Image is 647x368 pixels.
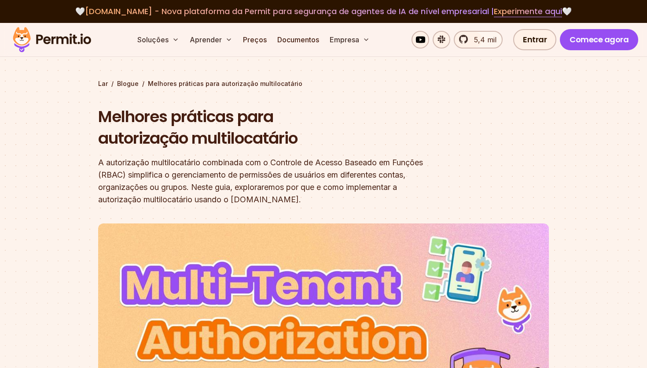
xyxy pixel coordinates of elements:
[560,29,638,50] a: Comece agora
[137,35,169,44] font: Soluções
[326,31,373,48] button: Empresa
[9,25,95,55] img: Logotipo da permissão
[186,31,236,48] button: Aprender
[474,35,496,44] font: 5,4 mil
[134,31,183,48] button: Soluções
[117,79,139,88] a: Blogue
[523,34,547,45] font: Entrar
[98,158,423,204] font: A autorização multilocatário combinada com o Controle de Acesso Baseado em Funções (RBAC) simplif...
[111,80,114,87] font: /
[98,79,108,88] a: Lar
[75,6,85,17] font: 🤍
[330,35,359,44] font: Empresa
[562,6,572,17] font: 🤍
[85,6,494,17] font: [DOMAIN_NAME] - Nova plataforma da Permit para segurança de agentes de IA de nível empresarial |
[98,80,108,87] font: Lar
[243,35,267,44] font: Preços
[239,31,270,48] a: Preços
[570,34,629,45] font: Comece agora
[494,6,562,17] a: Experimente aqui
[142,80,144,87] font: /
[190,35,222,44] font: Aprender
[277,35,319,44] font: Documentos
[117,80,139,87] font: Blogue
[513,29,556,50] a: Entrar
[274,31,323,48] a: Documentos
[98,105,298,150] font: Melhores práticas para autorização multilocatário
[454,31,503,48] a: 5,4 mil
